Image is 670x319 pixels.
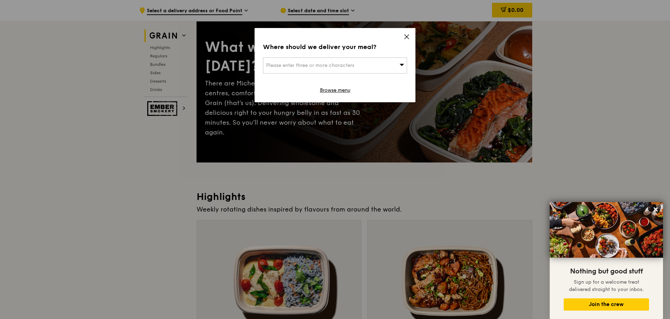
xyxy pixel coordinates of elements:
button: Close [650,204,661,215]
span: Sign up for a welcome treat delivered straight to your inbox. [569,279,644,292]
div: Where should we deliver your meal? [263,42,407,52]
a: Browse menu [320,87,350,94]
span: Nothing but good stuff [570,267,643,276]
button: Join the crew [564,298,649,311]
img: DSC07876-Edit02-Large.jpeg [550,202,663,258]
span: Please enter three or more characters [266,62,354,68]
